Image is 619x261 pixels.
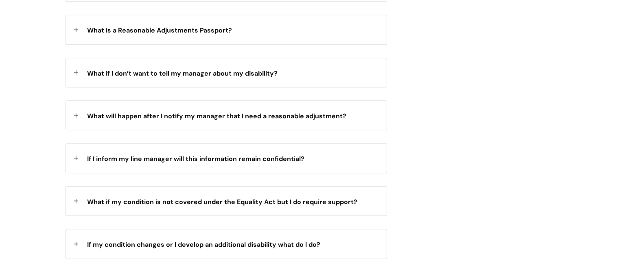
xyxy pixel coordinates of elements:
span: What will happen after I notify my manager that I need a reasonable adjustment? [87,112,346,120]
span: If I inform my line manager will this information remain confidential? [87,154,304,163]
span: What if my condition is not covered under the Equality Act but I do require support? [87,198,357,206]
span: What is a Reasonable Adjustments Passport? [87,26,232,35]
span: If my condition changes or I develop an additional disability what do I do? [87,240,320,249]
span: What if I don’t want to tell my manager about my disability? [87,69,278,78]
